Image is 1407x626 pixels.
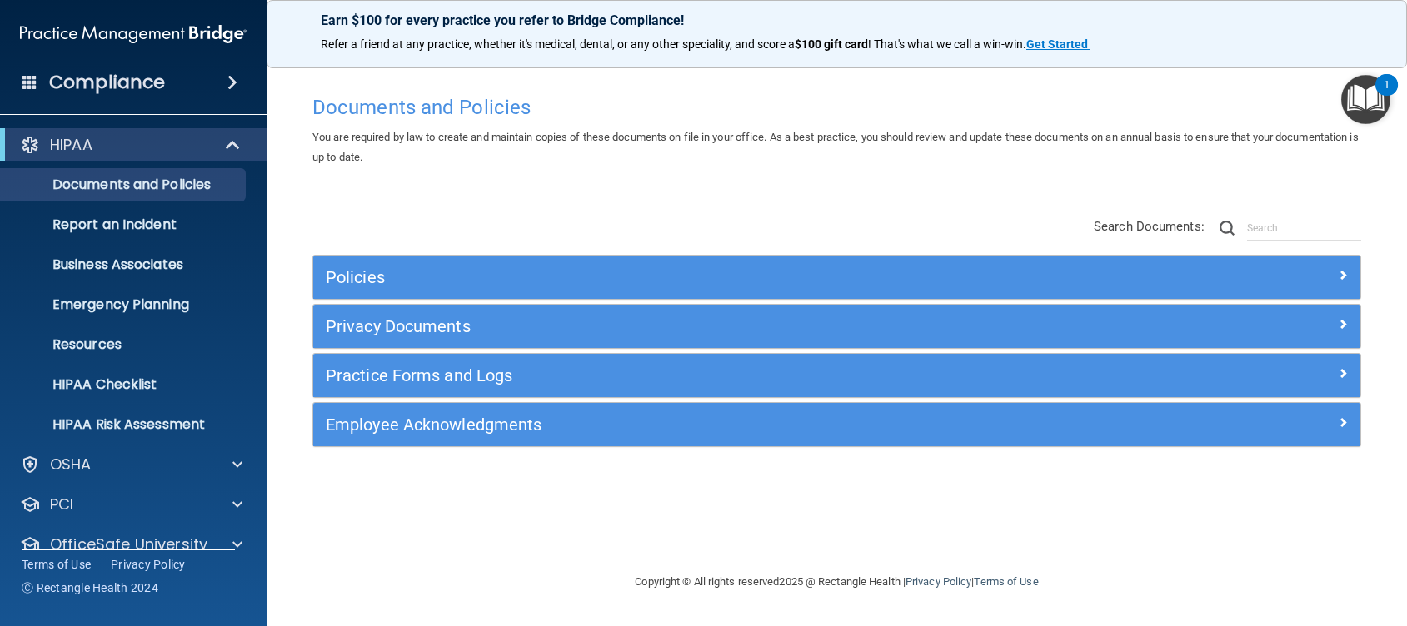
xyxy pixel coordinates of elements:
[868,37,1026,51] span: ! That's what we call a win-win.
[50,455,92,474] p: OSHA
[326,366,1086,385] h5: Practice Forms and Logs
[795,37,868,51] strong: $100 gift card
[11,296,238,313] p: Emergency Planning
[326,317,1086,335] h5: Privacy Documents
[49,71,165,94] h4: Compliance
[321,37,795,51] span: Refer a friend at any practice, whether it's medical, dental, or any other speciality, and score a
[1026,37,1088,51] strong: Get Started
[11,256,238,273] p: Business Associates
[321,12,1353,28] p: Earn $100 for every practice you refer to Bridge Compliance!
[111,556,186,573] a: Privacy Policy
[1341,75,1390,124] button: Open Resource Center, 1 new notification
[50,494,73,514] p: PCI
[22,579,158,596] span: Ⓒ Rectangle Health 2024
[312,131,1359,163] span: You are required by law to create and maintain copies of these documents on file in your office. ...
[326,415,1086,434] h5: Employee Acknowledgments
[1094,219,1205,234] span: Search Documents:
[326,411,1348,438] a: Employee Acknowledgments
[20,17,247,51] img: PMB logo
[974,575,1038,588] a: Terms of Use
[326,268,1086,286] h5: Policies
[50,534,207,554] p: OfficeSafe University
[533,555,1141,609] div: Copyright © All rights reserved 2025 @ Rectangle Health | |
[11,416,238,433] p: HIPAA Risk Assessment
[11,376,238,393] p: HIPAA Checklist
[1026,37,1090,51] a: Get Started
[326,362,1348,389] a: Practice Forms and Logs
[11,176,238,193] p: Documents and Policies
[11,216,238,233] p: Report an Incident
[20,135,242,155] a: HIPAA
[20,455,242,474] a: OSHA
[11,336,238,353] p: Resources
[22,556,91,573] a: Terms of Use
[326,313,1348,340] a: Privacy Documents
[50,135,92,155] p: HIPAA
[1220,221,1235,236] img: ic-search.3b580494.png
[20,534,242,554] a: OfficeSafe University
[1384,85,1390,107] div: 1
[326,264,1348,291] a: Policies
[20,494,242,514] a: PCI
[1247,216,1361,241] input: Search
[906,575,971,588] a: Privacy Policy
[312,97,1361,118] h4: Documents and Policies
